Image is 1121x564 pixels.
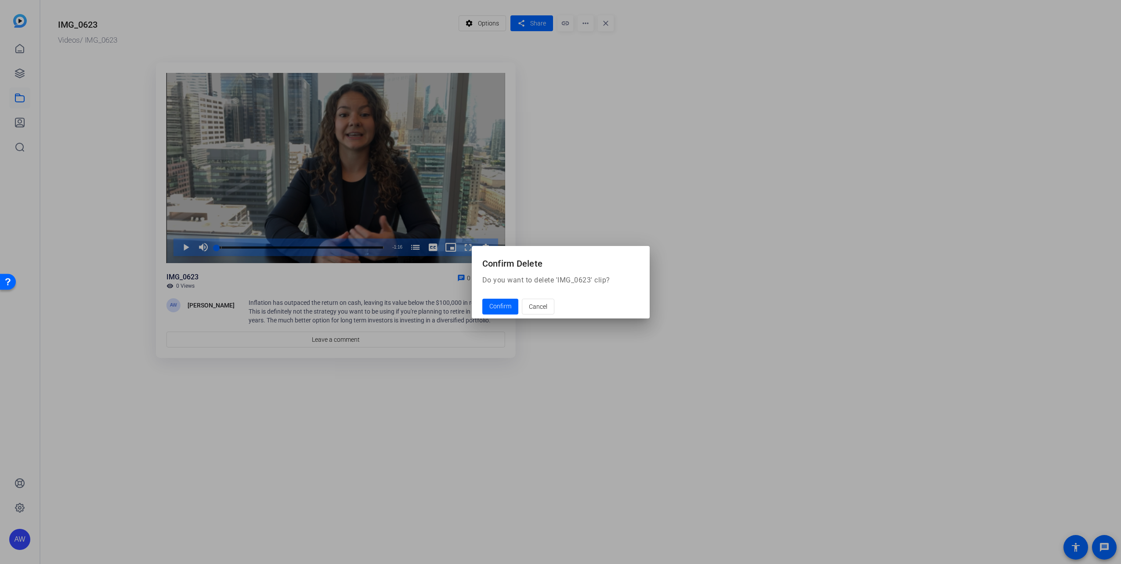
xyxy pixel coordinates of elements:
[472,246,650,275] h2: Confirm Delete
[522,299,554,315] button: Cancel
[482,299,518,315] button: Confirm
[489,302,511,311] span: Confirm
[529,298,547,315] span: Cancel
[482,276,610,284] span: Do you want to delete 'IMG_0623' clip?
